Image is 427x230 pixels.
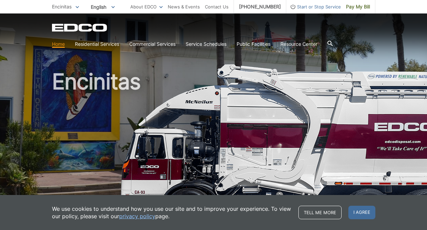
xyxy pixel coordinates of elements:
[298,206,342,219] a: Tell me more
[52,40,65,48] a: Home
[52,71,375,219] h1: Encinitas
[130,3,163,10] a: About EDCO
[205,3,229,10] a: Contact Us
[237,40,270,48] a: Public Facilities
[52,4,72,9] span: Encinitas
[186,40,226,48] a: Service Schedules
[86,1,120,12] span: English
[129,40,176,48] a: Commercial Services
[119,212,155,220] a: privacy policy
[75,40,119,48] a: Residential Services
[348,206,375,219] span: I agree
[281,40,317,48] a: Resource Center
[52,205,292,220] p: We use cookies to understand how you use our site and to improve your experience. To view our pol...
[52,24,108,32] a: EDCD logo. Return to the homepage.
[168,3,200,10] a: News & Events
[346,3,370,10] span: Pay My Bill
